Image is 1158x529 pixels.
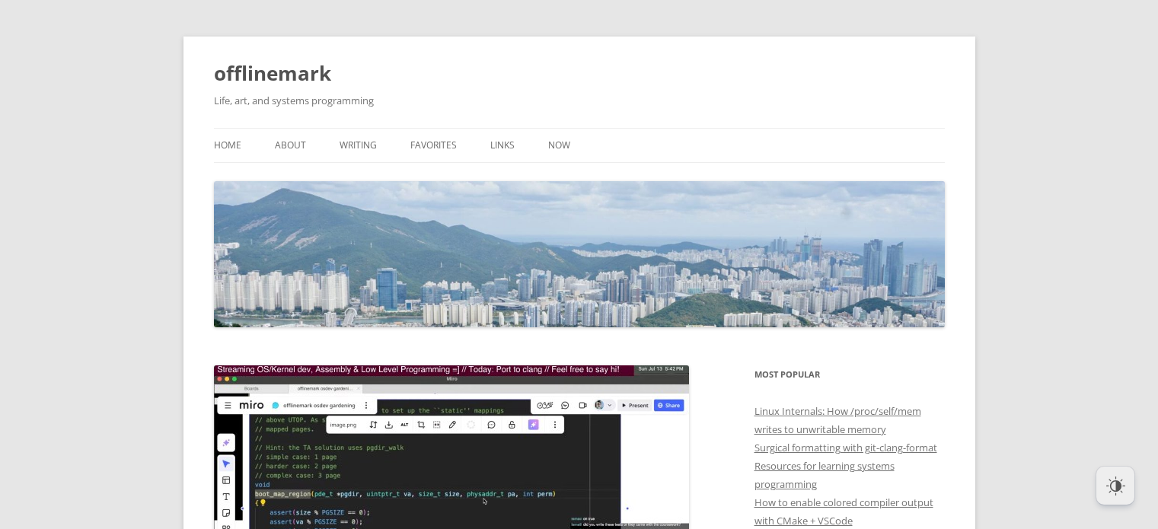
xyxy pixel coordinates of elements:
[754,365,945,384] h3: Most Popular
[340,129,377,162] a: Writing
[754,459,895,491] a: Resources for learning systems programming
[490,129,515,162] a: Links
[214,129,241,162] a: Home
[754,441,937,454] a: Surgical formatting with git-clang-format
[214,55,331,91] a: offlinemark
[410,129,457,162] a: Favorites
[548,129,570,162] a: Now
[275,129,306,162] a: About
[754,404,921,436] a: Linux Internals: How /proc/self/mem writes to unwritable memory
[214,91,945,110] h2: Life, art, and systems programming
[754,496,933,527] a: How to enable colored compiler output with CMake + VSCode
[214,181,945,327] img: offlinemark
